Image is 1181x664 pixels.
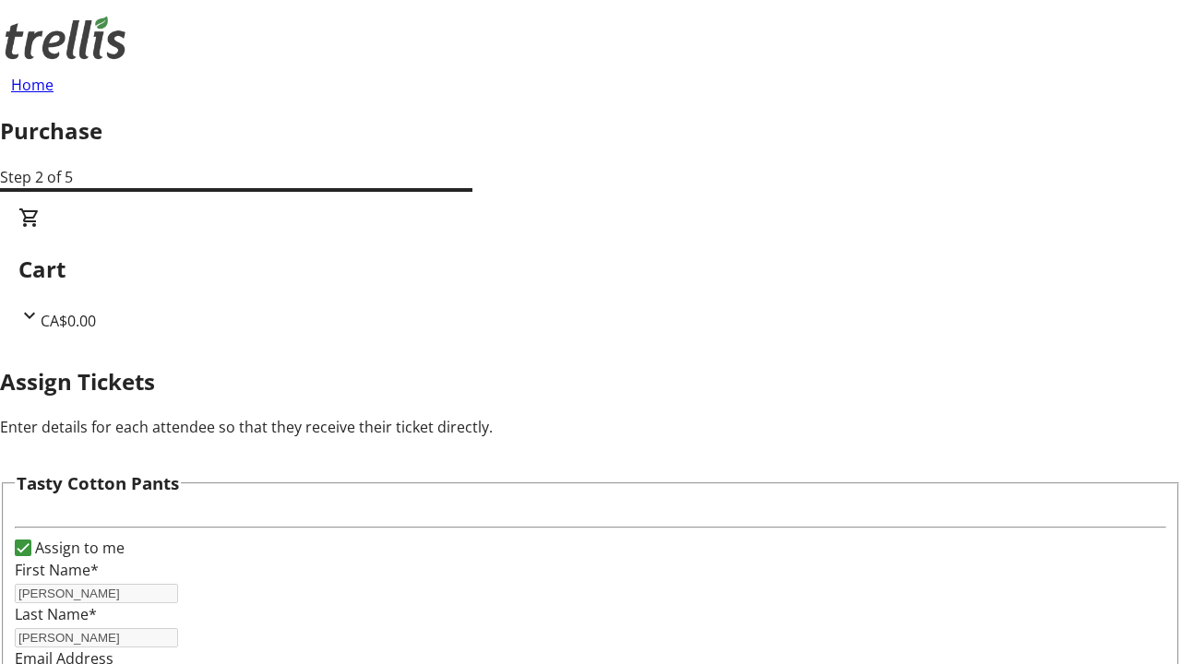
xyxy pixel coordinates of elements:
[18,253,1163,286] h2: Cart
[31,537,125,559] label: Assign to me
[41,311,96,331] span: CA$0.00
[15,560,99,580] label: First Name*
[18,207,1163,332] div: CartCA$0.00
[15,604,97,624] label: Last Name*
[17,470,179,496] h3: Tasty Cotton Pants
